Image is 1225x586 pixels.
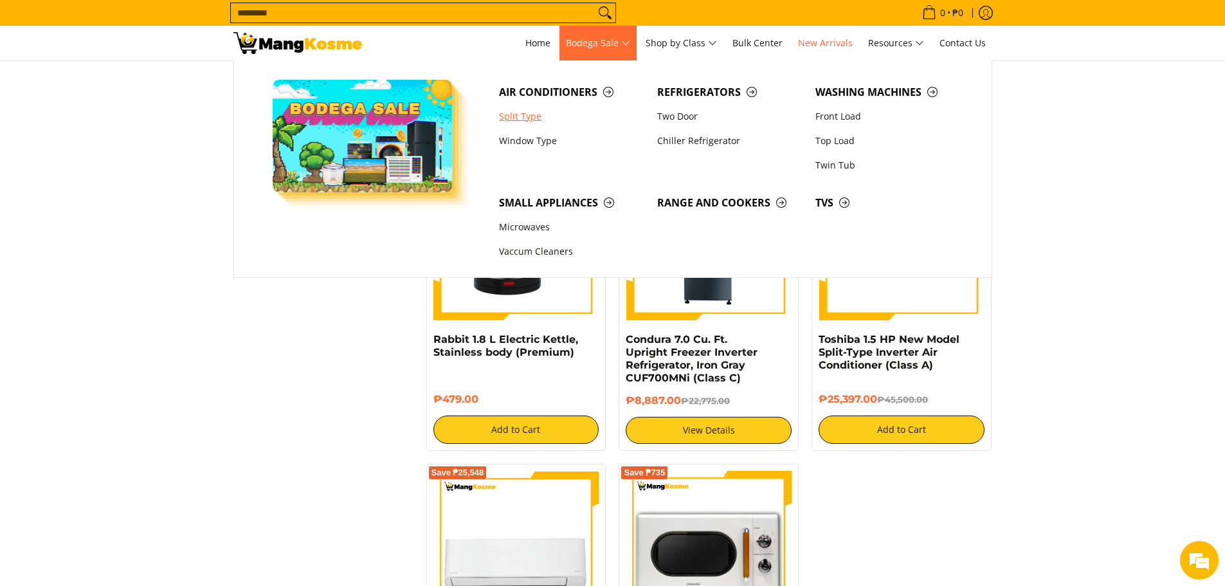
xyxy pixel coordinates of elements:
[493,80,651,104] a: Air Conditioners
[493,215,651,240] a: Microwaves
[933,26,992,60] a: Contact Us
[809,129,967,153] a: Top Load
[431,469,484,477] span: Save ₱25,548
[798,37,853,49] span: New Arrivals
[499,195,644,211] span: Small Appliances
[657,195,803,211] span: Range and Cookers
[233,32,362,54] img: New Arrivals: Fresh Release from The Premium Brands l Mang Kosme
[809,190,967,215] a: TVs
[519,26,557,60] a: Home
[433,393,599,406] h6: ₱479.00
[938,8,947,17] span: 0
[493,104,651,129] a: Split Type
[809,104,967,129] a: Front Load
[646,35,717,51] span: Shop by Class
[681,396,730,406] del: ₱22,775.00
[626,333,758,384] a: Condura 7.0 Cu. Ft. Upright Freezer Inverter Refrigerator, Iron Gray CUF700MNi (Class C)
[939,37,986,49] span: Contact Us
[657,84,803,100] span: Refrigerators
[433,333,578,358] a: Rabbit 1.8 L Electric Kettle, Stainless body (Premium)
[566,35,630,51] span: Bodega Sale
[626,417,792,444] a: View Details
[651,80,809,104] a: Refrigerators
[651,129,809,153] a: Chiller Refrigerator
[651,104,809,129] a: Two Door
[559,26,637,60] a: Bodega Sale
[819,393,985,406] h6: ₱25,397.00
[499,84,644,100] span: Air Conditioners
[732,37,783,49] span: Bulk Center
[809,153,967,178] a: Twin Tub
[639,26,723,60] a: Shop by Class
[868,35,924,51] span: Resources
[433,416,599,444] button: Add to Cart
[809,80,967,104] a: Washing Machines
[525,37,550,49] span: Home
[67,72,216,89] div: Chat with us now
[815,195,961,211] span: TVs
[862,26,930,60] a: Resources
[75,162,177,292] span: We're online!
[819,416,985,444] button: Add to Cart
[493,240,651,264] a: Vaccum Cleaners
[624,469,665,477] span: Save ₱735
[918,6,967,20] span: •
[493,190,651,215] a: Small Appliances
[819,333,959,371] a: Toshiba 1.5 HP New Model Split-Type Inverter Air Conditioner (Class A)
[6,351,245,396] textarea: Type your message and hit 'Enter'
[493,129,651,153] a: Window Type
[877,394,928,405] del: ₱45,500.00
[595,3,615,23] button: Search
[651,190,809,215] a: Range and Cookers
[950,8,965,17] span: ₱0
[626,394,792,407] h6: ₱8,887.00
[211,6,242,37] div: Minimize live chat window
[273,80,453,192] img: Bodega Sale
[375,26,992,60] nav: Main Menu
[726,26,789,60] a: Bulk Center
[815,84,961,100] span: Washing Machines
[792,26,859,60] a: New Arrivals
